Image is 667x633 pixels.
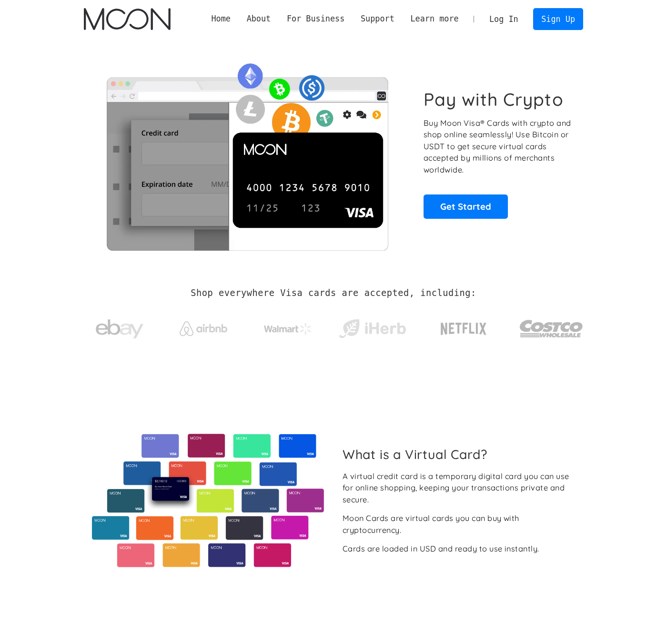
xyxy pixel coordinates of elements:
a: Walmart [253,314,323,339]
a: Get Started [424,194,508,218]
img: Airbnb [180,321,227,336]
a: Airbnb [168,312,239,341]
img: Moon Cards let you spend your crypto anywhere Visa is accepted. [84,57,410,250]
img: iHerb [337,316,408,341]
a: iHerb [337,307,408,346]
a: home [84,8,170,30]
p: Buy Moon Visa® Cards with crypto and shop online seamlessly! Use Bitcoin or USDT to get secure vi... [424,117,573,176]
img: Virtual cards from Moon [91,434,325,567]
div: Learn more [410,13,458,25]
a: Netflix [421,307,506,346]
a: Sign Up [533,8,583,30]
div: Cards are loaded in USD and ready to use instantly. [343,543,539,555]
div: Learn more [403,13,467,25]
a: Home [203,13,239,25]
img: ebay [96,314,143,344]
div: For Business [279,13,353,25]
img: Walmart [264,323,312,335]
img: Netflix [440,317,487,341]
div: Support [353,13,402,25]
h2: Shop everywhere Visa cards are accepted, including: [191,288,476,298]
h1: Pay with Crypto [424,89,564,110]
a: Log In [481,9,526,30]
img: Costco [519,311,583,347]
div: Moon Cards are virtual cards you can buy with cryptocurrency. [343,512,576,536]
div: A virtual credit card is a temporary digital card you can use for online shopping, keeping your t... [343,470,576,506]
a: ebay [84,305,155,349]
div: About [247,13,271,25]
a: Costco [519,301,583,351]
img: Moon Logo [84,8,170,30]
h2: What is a Virtual Card? [343,447,576,462]
div: Support [361,13,394,25]
div: About [239,13,279,25]
div: For Business [287,13,344,25]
